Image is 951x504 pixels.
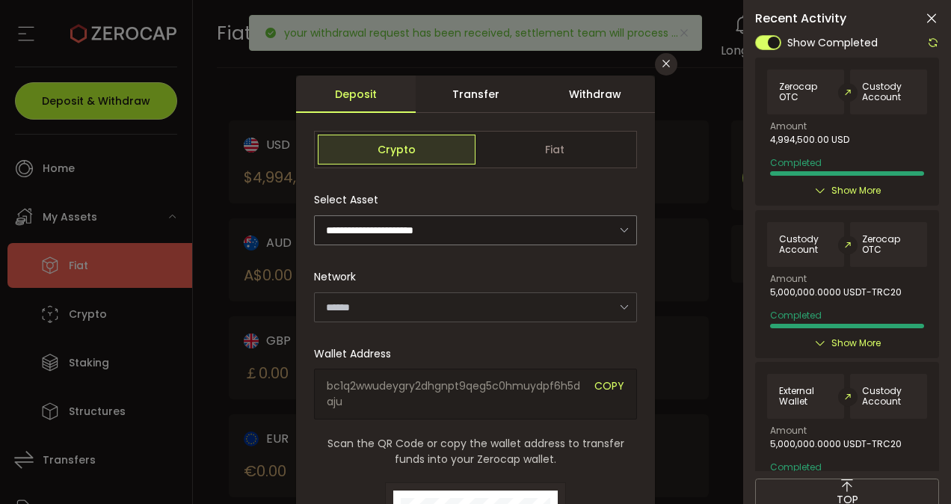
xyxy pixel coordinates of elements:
[318,135,475,165] span: Crypto
[655,53,677,76] button: Close
[314,269,365,284] label: Network
[779,82,832,102] span: Zerocap OTC
[769,342,951,504] iframe: Chat Widget
[475,135,633,165] span: Fiat
[314,436,637,467] span: Scan the QR Code or copy the wallet address to transfer funds into your Zerocap wallet.
[862,82,915,102] span: Custody Account
[862,234,915,255] span: Zerocap OTC
[831,336,881,351] span: Show More
[770,309,822,322] span: Completed
[314,346,400,361] label: Wallet Address
[770,156,822,169] span: Completed
[831,183,881,198] span: Show More
[770,287,902,298] span: 5,000,000.0000 USDT-TRC20
[770,274,807,283] span: Amount
[416,76,535,113] div: Transfer
[770,122,807,131] span: Amount
[535,76,655,113] div: Withdraw
[314,192,387,207] label: Select Asset
[770,135,849,145] span: 4,994,500.00 USD
[296,76,416,113] div: Deposit
[755,13,846,25] span: Recent Activity
[327,378,583,410] span: bc1q2wwudeygry2dhgnpt9qeg5c0hmuydpf6h5daju
[779,234,832,255] span: Custody Account
[594,378,624,410] span: COPY
[787,35,878,51] span: Show Completed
